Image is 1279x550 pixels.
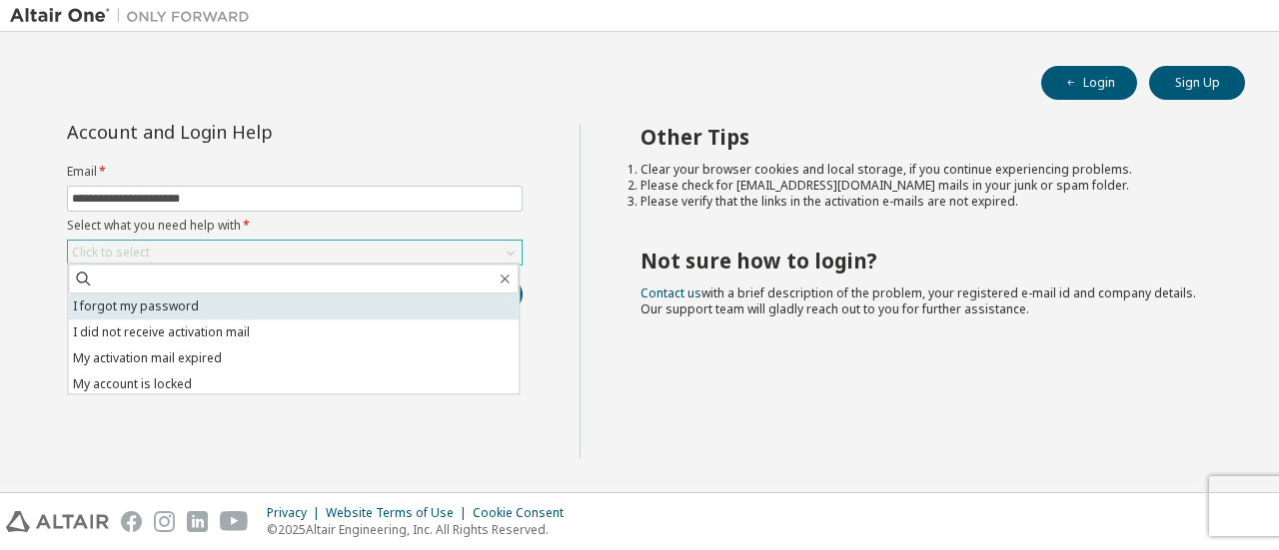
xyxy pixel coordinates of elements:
li: Clear your browser cookies and local storage, if you continue experiencing problems. [640,162,1210,178]
li: Please verify that the links in the activation e-mails are not expired. [640,194,1210,210]
span: with a brief description of the problem, your registered e-mail id and company details. Our suppo... [640,284,1196,317]
h2: Other Tips [640,124,1210,150]
div: Account and Login Help [67,124,432,140]
img: facebook.svg [121,511,142,532]
div: Click to select [72,245,150,261]
div: Cookie Consent [473,505,576,521]
div: Website Terms of Use [326,505,473,521]
label: Select what you need help with [67,218,523,234]
img: linkedin.svg [187,511,208,532]
label: Email [67,164,523,180]
a: Contact us [640,284,701,301]
img: Altair One [10,6,260,26]
div: Privacy [267,505,326,521]
li: Please check for [EMAIL_ADDRESS][DOMAIN_NAME] mails in your junk or spam folder. [640,178,1210,194]
li: I forgot my password [68,293,519,319]
button: Sign Up [1149,66,1245,100]
img: instagram.svg [154,511,175,532]
img: altair_logo.svg [6,511,109,532]
h2: Not sure how to login? [640,248,1210,274]
img: youtube.svg [220,511,249,532]
div: Click to select [68,241,522,265]
button: Login [1041,66,1137,100]
p: © 2025 Altair Engineering, Inc. All Rights Reserved. [267,521,576,538]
